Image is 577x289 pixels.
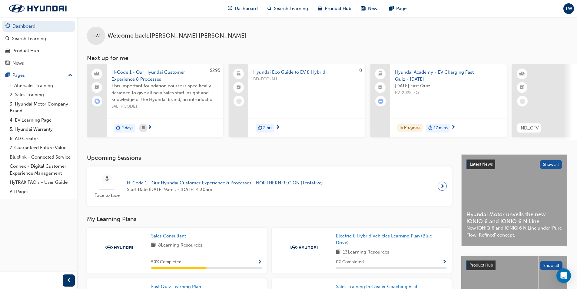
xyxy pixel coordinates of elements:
a: 3. Hyundai Motor Company Brand [7,99,75,116]
span: Electric & Hybrid Vehicles Learning Plan (Blue Drive) [336,233,432,246]
a: All Pages [7,187,75,197]
span: 17 mins [434,125,448,132]
a: News [2,58,75,69]
span: duration-icon [428,124,433,132]
button: DashboardSearch LearningProduct HubNews [2,19,75,70]
a: Product HubShow all [466,260,562,270]
span: learningRecordVerb_NONE-icon [236,99,242,104]
a: Search Learning [2,33,75,44]
span: pages-icon [5,73,10,78]
button: TW [563,3,574,14]
div: Product Hub [12,47,39,54]
span: Show Progress [442,260,447,265]
span: Sales Consultant [151,233,186,239]
a: Dashboard [2,21,75,32]
span: Product Hub [469,263,493,268]
span: Start Date: [DATE] 9am , - [DATE] 4:30pm [127,186,323,193]
span: 50 % Completed [151,259,181,266]
span: Welcome back , [PERSON_NAME] [PERSON_NAME] [108,32,246,39]
a: Latest NewsShow all [466,160,562,169]
span: Latest News [470,162,493,167]
a: 7. Guaranteed Future Value [7,143,75,153]
span: 0 % Completed [336,259,364,266]
button: Pages [2,70,75,81]
span: Pages [396,5,409,12]
a: news-iconNews [356,2,384,15]
span: book-icon [151,242,156,249]
a: HyTRAK FAQ's - User Guide [7,178,75,187]
span: guage-icon [5,24,10,29]
span: duration-icon [116,124,120,132]
img: Trak [3,2,73,15]
span: booktick-icon [520,84,524,92]
span: TW [565,5,572,12]
div: Search Learning [12,35,46,42]
span: Hyundai Academy - EV Charging Fast Quiz - [DATE] [395,69,502,82]
span: duration-icon [258,124,262,132]
img: Trak [102,244,136,250]
span: laptop-icon [378,70,383,78]
span: search-icon [267,5,272,12]
a: $295H-Code 1 - Our Hyundai Customer Experience & ProcessesThis important foundation course is spe... [87,64,223,137]
span: booktick-icon [378,84,383,92]
a: 1. Aftersales Training [7,81,75,90]
a: pages-iconPages [384,2,413,15]
a: Bluelink - Connected Service [7,153,75,162]
span: people-icon [95,70,99,78]
span: guage-icon [228,5,232,12]
h3: My Learning Plans [87,216,452,223]
span: next-icon [440,182,445,190]
div: News [12,60,24,67]
span: next-icon [148,125,152,130]
a: car-iconProduct Hub [313,2,356,15]
span: 0 [359,68,362,73]
button: Show Progress [257,258,262,266]
span: search-icon [5,36,10,42]
span: Dashboard [235,5,258,12]
button: Show all [540,160,562,169]
a: search-iconSearch Learning [263,2,313,15]
span: H-Code 1 - Our Hyundai Customer Experience & Processes [111,69,218,82]
span: booktick-icon [237,84,241,92]
span: learningResourceType_INSTRUCTOR_LED-icon [520,70,524,78]
a: 6. AD Creator [7,134,75,143]
span: booktick-icon [95,84,99,92]
span: $295 [210,68,220,73]
span: car-icon [318,5,322,12]
span: News [368,5,380,12]
span: New IONIQ 6 and IONIQ 6 N Line under ‘Pure Flow, Refined’ concept. [466,225,562,238]
a: Electric & Hybrid Vehicles Learning Plan (Blue Drive) [336,233,447,246]
span: [DATE] Fast Quiz. [395,82,502,89]
span: up-icon [68,72,72,79]
h3: Next up for me [77,55,577,62]
span: laptop-icon [237,70,241,78]
span: Show Progress [257,260,262,265]
div: Pages [12,72,25,79]
span: calendar-icon [142,124,145,132]
span: H-Code 1 - Our Hyundai Customer Experience & Processes - NORTHERN REGION (Tentative) [127,180,323,187]
button: Show all [540,261,563,270]
span: 13 Learning Resources [343,249,389,256]
h3: Upcoming Sessions [87,154,452,161]
span: Search Learning [274,5,308,12]
span: 2 days [121,125,133,132]
a: Latest NewsShow allHyundai Motor unveils the new IONIQ 6 and IONIQ 6 N LineNew IONIQ 6 and IONIQ ... [461,154,567,246]
span: news-icon [361,5,366,12]
span: next-icon [276,125,280,130]
span: Face to face [92,192,122,199]
span: Hyundai Motor unveils the new IONIQ 6 and IONIQ 6 N Line [466,211,562,225]
div: In Progress [397,124,423,132]
span: 2 hrs [263,125,272,132]
span: learningRecordVerb_ATTEMPT-icon [378,99,383,104]
a: guage-iconDashboard [223,2,263,15]
span: pages-icon [389,5,394,12]
span: book-icon [336,249,340,256]
a: Sales Consultant [151,233,188,240]
img: Trak [287,244,320,250]
a: Face to faceH-Code 1 - Our Hyundai Customer Experience & Processes - NORTHERN REGION (Tentative)S... [92,171,447,201]
span: next-icon [451,125,456,130]
span: SAL_HCODE1 [111,103,218,110]
a: Connex - Digital Customer Experience Management [7,162,75,178]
